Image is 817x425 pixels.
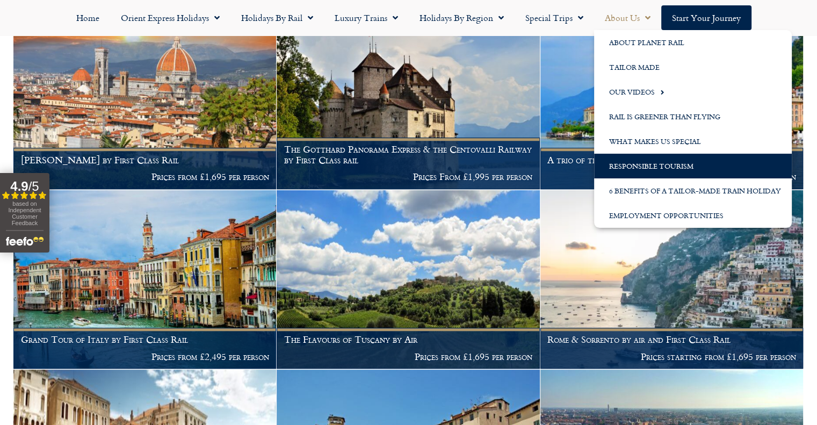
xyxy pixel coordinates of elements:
a: A trio of the best Italian Lakes by First Class rail Prices From £2,995 per person [540,10,804,190]
a: Our Videos [594,80,792,104]
p: Prices starting from £1,695 per person [547,351,796,362]
p: Prices From £2,995 per person [547,171,796,182]
a: [PERSON_NAME] by First Class Rail Prices from £1,695 per person [13,10,277,190]
a: About Planet Rail [594,30,792,55]
img: Florence in spring time, Tuscany, Italy [13,10,276,189]
a: Start your Journey [661,5,751,30]
p: Prices from £2,495 per person [21,351,269,362]
a: Luxury Trains [324,5,409,30]
a: Home [66,5,110,30]
h1: The Gotthard Panorama Express & the Centovalli Railway by First Class rail [284,144,532,165]
a: Orient Express Holidays [110,5,230,30]
img: Chateau de Chillon Montreux [277,10,539,189]
a: Employment Opportunities [594,203,792,228]
h1: Rome & Sorrento by air and First Class Rail [547,334,796,345]
a: What Makes us Special [594,129,792,154]
a: Holidays by Region [409,5,515,30]
a: About Us [594,5,661,30]
h1: Grand Tour of Italy by First Class Rail [21,334,269,345]
p: Prices From £1,995 per person [284,171,532,182]
h1: [PERSON_NAME] by First Class Rail [21,155,269,165]
h1: The Flavours of Tuscany by Air [284,334,532,345]
a: Rail is Greener than Flying [594,104,792,129]
a: Special Trips [515,5,594,30]
a: Tailor Made [594,55,792,80]
p: Prices from £1,695 per person [21,171,269,182]
a: Rome & Sorrento by air and First Class Rail Prices starting from £1,695 per person [540,190,804,370]
a: Responsible Tourism [594,154,792,178]
a: Grand Tour of Italy by First Class Rail Prices from £2,495 per person [13,190,277,370]
h1: A trio of the best Italian Lakes by First Class rail [547,155,796,165]
ul: About Us [594,30,792,228]
a: The Gotthard Panorama Express & the Centovalli Railway by First Class rail Prices From £1,995 per... [277,10,540,190]
nav: Menu [5,5,812,30]
a: Holidays by Rail [230,5,324,30]
a: 6 Benefits of a Tailor-Made Train Holiday [594,178,792,203]
a: The Flavours of Tuscany by Air Prices from £1,695 per person [277,190,540,370]
p: Prices from £1,695 per person [284,351,532,362]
